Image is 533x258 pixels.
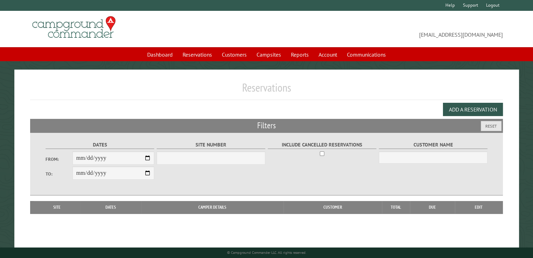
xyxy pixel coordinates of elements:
[268,141,377,149] label: Include Cancelled Reservations
[141,201,283,214] th: Camper Details
[46,171,73,177] label: To:
[443,103,503,116] button: Add a Reservation
[227,250,306,255] small: © Campground Commander LLC. All rights reserved.
[30,81,503,100] h1: Reservations
[143,48,177,61] a: Dashboard
[379,141,488,149] label: Customer Name
[30,14,118,41] img: Campground Commander
[382,201,410,214] th: Total
[157,141,266,149] label: Site Number
[46,141,155,149] label: Dates
[287,48,313,61] a: Reports
[30,119,503,132] h2: Filters
[178,48,216,61] a: Reservations
[283,201,382,214] th: Customer
[410,201,455,214] th: Due
[80,201,141,214] th: Dates
[252,48,285,61] a: Campsites
[267,19,503,39] span: [EMAIL_ADDRESS][DOMAIN_NAME]
[343,48,390,61] a: Communications
[314,48,341,61] a: Account
[455,201,503,214] th: Edit
[481,121,501,131] button: Reset
[218,48,251,61] a: Customers
[46,156,73,163] label: From:
[34,201,80,214] th: Site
